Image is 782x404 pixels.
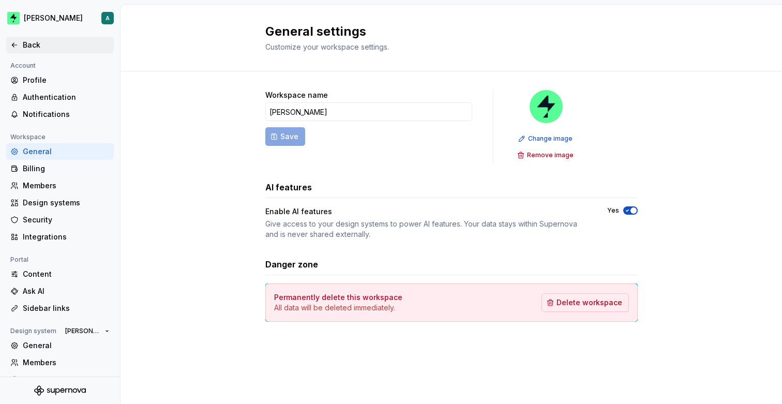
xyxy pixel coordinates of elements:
a: Content [6,266,114,282]
a: General [6,143,114,160]
a: Members [6,177,114,194]
a: General [6,337,114,354]
div: Integrations [23,232,110,242]
div: Sidebar links [23,303,110,313]
a: Ask AI [6,283,114,300]
div: Versions [23,375,110,385]
label: Workspace name [265,90,328,100]
a: Authentication [6,89,114,106]
div: Profile [23,75,110,85]
h2: General settings [265,23,625,40]
button: Delete workspace [542,293,629,312]
div: Content [23,269,110,279]
div: Account [6,59,40,72]
span: [PERSON_NAME] [65,327,101,335]
div: A [106,14,110,22]
div: Enable AI features [265,206,332,217]
div: Workspace [6,131,50,143]
a: Notifications [6,106,114,123]
div: Portal [6,253,33,266]
img: f96ba1ec-f50a-46f8-b004-b3e0575dda59.png [530,90,563,123]
a: Back [6,37,114,53]
button: Remove image [514,148,578,162]
svg: Supernova Logo [34,385,86,396]
img: f96ba1ec-f50a-46f8-b004-b3e0575dda59.png [7,12,20,24]
a: Design systems [6,194,114,211]
div: Back [23,40,110,50]
span: Delete workspace [557,297,622,308]
a: Integrations [6,229,114,245]
div: Ask AI [23,286,110,296]
div: Design system [6,325,61,337]
a: Members [6,354,114,371]
div: Design systems [23,198,110,208]
a: Security [6,212,114,228]
label: Yes [607,206,619,215]
div: Billing [23,163,110,174]
h3: Danger zone [265,258,318,271]
div: General [23,146,110,157]
span: Customize your workspace settings. [265,42,389,51]
div: Give access to your design systems to power AI features. Your data stays within Supernova and is ... [265,219,589,240]
span: Change image [528,134,573,143]
div: Security [23,215,110,225]
a: Profile [6,72,114,88]
a: Sidebar links [6,300,114,317]
div: Members [23,357,110,368]
button: Change image [515,131,577,146]
div: Notifications [23,109,110,119]
p: All data will be deleted immediately. [274,303,402,313]
div: Authentication [23,92,110,102]
a: Versions [6,371,114,388]
div: Members [23,181,110,191]
h3: AI features [265,181,312,193]
h4: Permanently delete this workspace [274,292,402,303]
span: Remove image [527,151,574,159]
button: [PERSON_NAME]A [2,7,118,29]
div: General [23,340,110,351]
a: Billing [6,160,114,177]
div: [PERSON_NAME] [24,13,83,23]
